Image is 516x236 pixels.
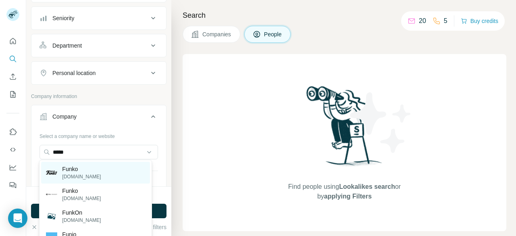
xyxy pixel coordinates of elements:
button: Seniority [31,8,166,28]
button: Department [31,36,166,55]
span: Companies [202,30,232,38]
p: 20 [419,16,426,26]
p: Funko [62,187,101,195]
p: Funko [62,165,101,173]
img: FunkOn [46,211,57,222]
img: Surfe Illustration - Woman searching with binoculars [303,84,387,174]
div: Company [52,113,77,121]
div: Open Intercom Messenger [8,209,27,228]
button: Enrich CSV [6,69,19,84]
h4: Search [183,10,506,21]
div: Select a company name or website [40,129,158,140]
button: Dashboard [6,160,19,175]
button: Quick start [6,34,19,48]
span: applying Filters [324,193,372,200]
button: Use Surfe on LinkedIn [6,125,19,139]
button: Run search [31,204,166,218]
p: 5 [444,16,447,26]
p: FunkOn [62,209,101,217]
button: Feedback [6,178,19,192]
p: Company information [31,93,166,100]
span: Find people using or by [280,182,409,201]
span: People [264,30,283,38]
p: [DOMAIN_NAME] [62,217,101,224]
p: [DOMAIN_NAME] [62,173,101,180]
div: Seniority [52,14,74,22]
button: Use Surfe API [6,142,19,157]
img: Funko [46,194,57,195]
button: Company [31,107,166,129]
button: Search [6,52,19,66]
button: My lists [6,87,19,102]
button: Buy credits [461,15,498,27]
button: Clear [31,223,54,231]
div: Personal location [52,69,96,77]
button: Personal location [31,63,166,83]
div: Department [52,42,82,50]
img: Surfe Illustration - Stars [345,86,417,159]
p: [DOMAIN_NAME] [62,195,101,202]
span: Lookalikes search [339,183,395,190]
img: Funko [46,171,57,175]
